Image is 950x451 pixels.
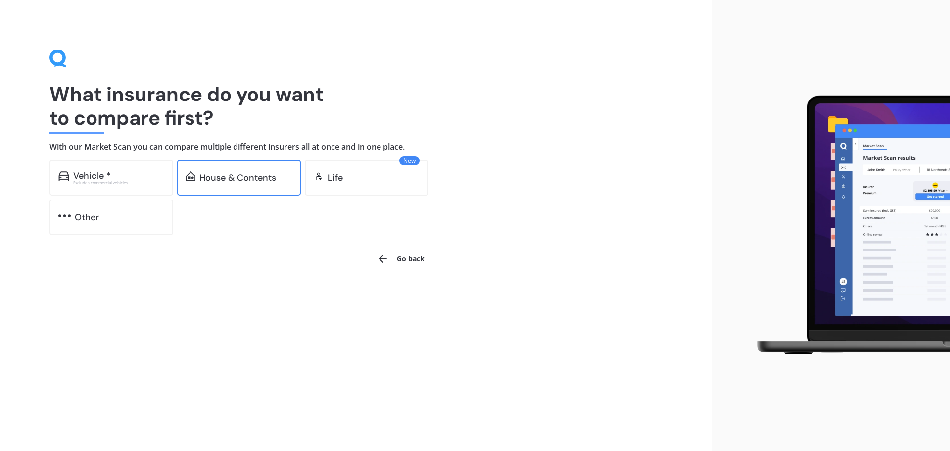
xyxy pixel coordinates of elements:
img: laptop.webp [743,90,950,362]
h1: What insurance do you want to compare first? [49,82,663,130]
img: other.81dba5aafe580aa69f38.svg [58,211,71,221]
div: Vehicle * [73,171,111,181]
button: Go back [371,247,430,271]
div: House & Contents [199,173,276,183]
img: home-and-contents.b802091223b8502ef2dd.svg [186,171,195,181]
div: Other [75,212,99,222]
span: New [399,156,420,165]
div: Excludes commercial vehicles [73,181,164,185]
img: car.f15378c7a67c060ca3f3.svg [58,171,69,181]
div: Life [328,173,343,183]
h4: With our Market Scan you can compare multiple different insurers all at once and in one place. [49,142,663,152]
img: life.f720d6a2d7cdcd3ad642.svg [314,171,324,181]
